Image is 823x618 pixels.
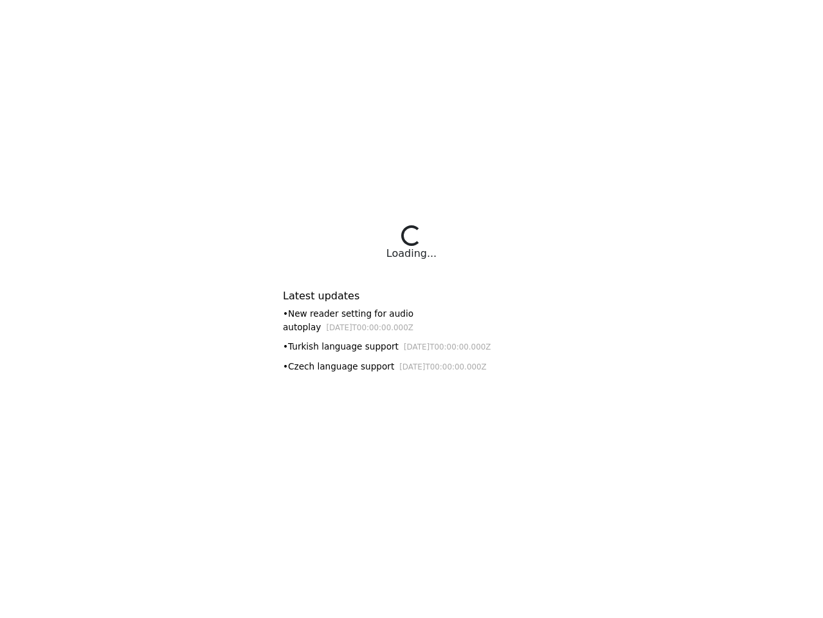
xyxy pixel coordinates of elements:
small: [DATE]T00:00:00.000Z [399,362,487,371]
div: • Turkish language support [283,340,540,353]
div: • New reader setting for audio autoplay [283,307,540,333]
small: [DATE]T00:00:00.000Z [404,342,491,351]
h6: Latest updates [283,290,540,302]
div: • Czech language support [283,360,540,373]
small: [DATE]T00:00:00.000Z [326,323,413,332]
div: Loading... [386,246,437,261]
